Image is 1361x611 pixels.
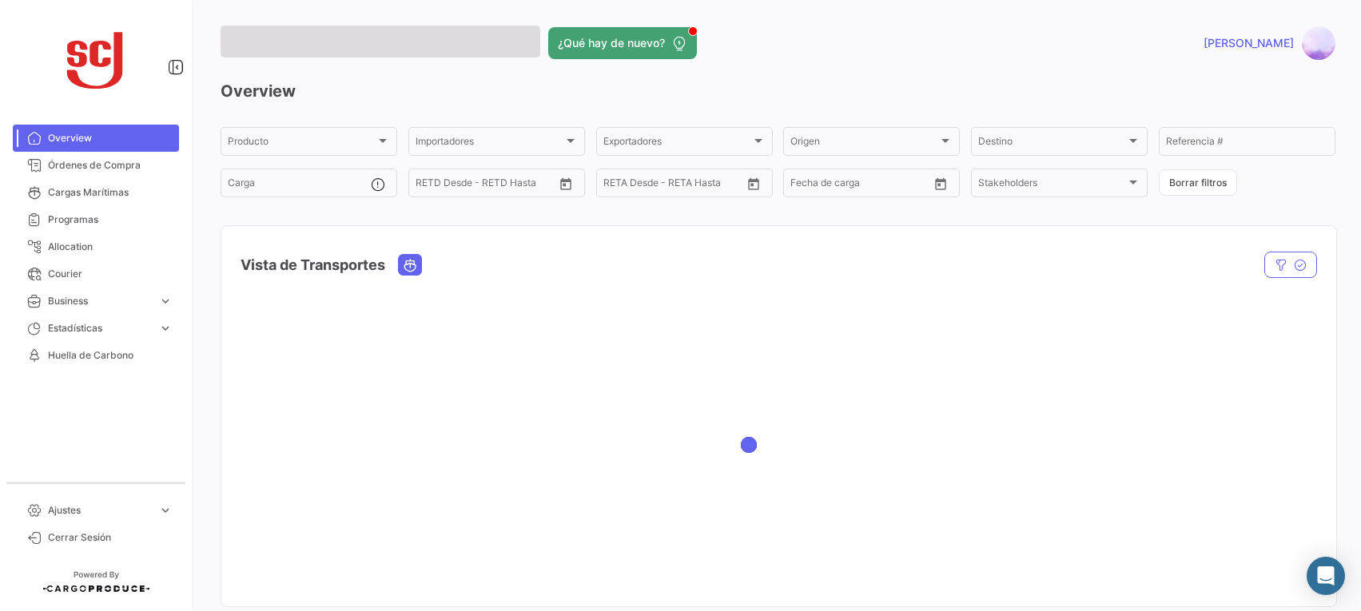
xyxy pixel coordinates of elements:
[1159,169,1237,196] button: Borrar filtros
[790,138,938,149] span: Origen
[428,180,494,191] input: Hasta
[554,172,578,196] button: Open calendar
[1302,26,1335,60] img: fondo-morado-rosa-nublado_91008-257.jpg
[48,348,173,363] span: Huella de Carbono
[241,254,385,276] h4: Vista de Transportes
[48,267,173,281] span: Courier
[416,180,417,191] input: Desde
[978,138,1126,149] span: Destino
[221,80,1335,102] h3: Overview
[158,503,173,518] span: expand_more
[1204,35,1294,51] span: [PERSON_NAME]
[399,255,421,275] button: Ocean
[929,172,953,196] button: Open calendar
[48,158,173,173] span: Órdenes de Compra
[48,294,152,308] span: Business
[603,138,751,149] span: Exportadores
[48,530,173,545] span: Cerrar Sesión
[1307,557,1345,595] div: Abrir Intercom Messenger
[48,503,152,518] span: Ajustes
[616,180,682,191] input: Hasta
[790,180,792,191] input: Desde
[48,321,152,335] span: Estadísticas
[13,260,179,288] a: Courier
[803,180,869,191] input: Hasta
[13,179,179,206] a: Cargas Marítimas
[13,206,179,233] a: Programas
[742,172,766,196] button: Open calendar
[603,180,605,191] input: Desde
[416,138,563,149] span: Importadores
[13,233,179,260] a: Allocation
[48,131,173,145] span: Overview
[48,185,173,200] span: Cargas Marítimas
[48,212,173,227] span: Programas
[228,138,376,149] span: Producto
[978,180,1126,191] span: Stakeholders
[48,240,173,254] span: Allocation
[558,35,665,51] span: ¿Qué hay de nuevo?
[13,342,179,369] a: Huella de Carbono
[13,152,179,179] a: Órdenes de Compra
[13,125,179,152] a: Overview
[158,294,173,308] span: expand_more
[548,27,697,59] button: ¿Qué hay de nuevo?
[56,19,136,99] img: scj_logo1.svg
[158,321,173,335] span: expand_more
